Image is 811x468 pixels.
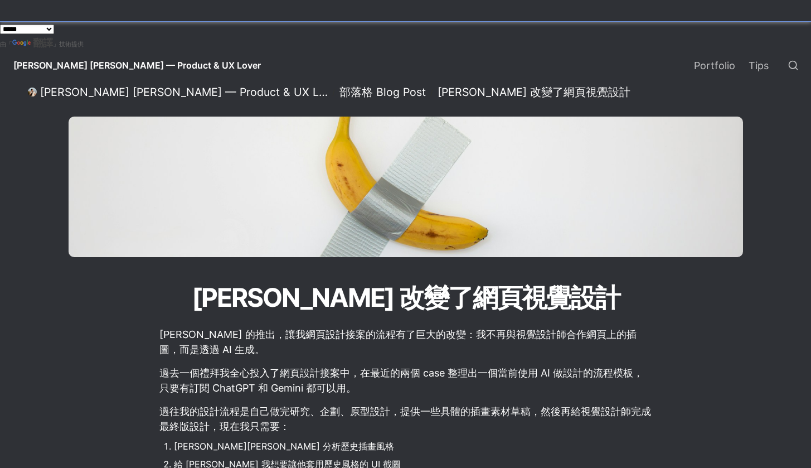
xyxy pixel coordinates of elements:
[174,438,653,455] li: [PERSON_NAME][PERSON_NAME] 分析歷史插畫風格
[40,85,328,99] div: [PERSON_NAME] [PERSON_NAME] — Product & UX Lover
[158,364,653,397] p: 過去一個禮拜我全心投入了網頁設計接案中，在最近的兩個 case 整理出一個當前使用 AI 做設計的流程模板，只要有訂閱 ChatGPT 和 Gemini 都可以用。
[4,50,270,81] a: [PERSON_NAME] [PERSON_NAME] — Product & UX Lover
[336,85,429,99] a: 部落格 Blog Post
[105,277,707,318] h1: [PERSON_NAME] 改變了網頁視覺設計
[434,85,634,99] a: [PERSON_NAME] 改變了網頁視覺設計
[158,402,653,436] p: 過往我的設計流程是自己做完研究、企劃、原型設計，提供一些具體的插畫素材草稿，然後再給視覺設計師完成最終版設計，現在我只需要：
[332,88,335,97] span: /
[25,85,331,99] a: [PERSON_NAME] [PERSON_NAME] — Product & UX Lover
[430,88,433,97] span: /
[438,85,630,99] div: [PERSON_NAME] 改變了網頁視覺設計
[158,325,653,359] p: [PERSON_NAME] 的推出，讓我網頁設計接案的流程有了巨大的改變：我不再與視覺設計師合作網頁上的插圖，而是透過 AI 生成。
[339,85,426,99] div: 部落格 Blog Post
[12,37,53,49] a: 翻譯
[687,50,742,81] a: Portfolio
[742,50,775,81] a: Tips
[13,60,261,71] span: [PERSON_NAME] [PERSON_NAME] — Product & UX Lover
[12,40,33,47] img: Google 翻譯
[28,88,37,97] img: Daniel Lee — Product & UX Lover
[69,117,743,257] img: Nano Banana 改變了網頁視覺設計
